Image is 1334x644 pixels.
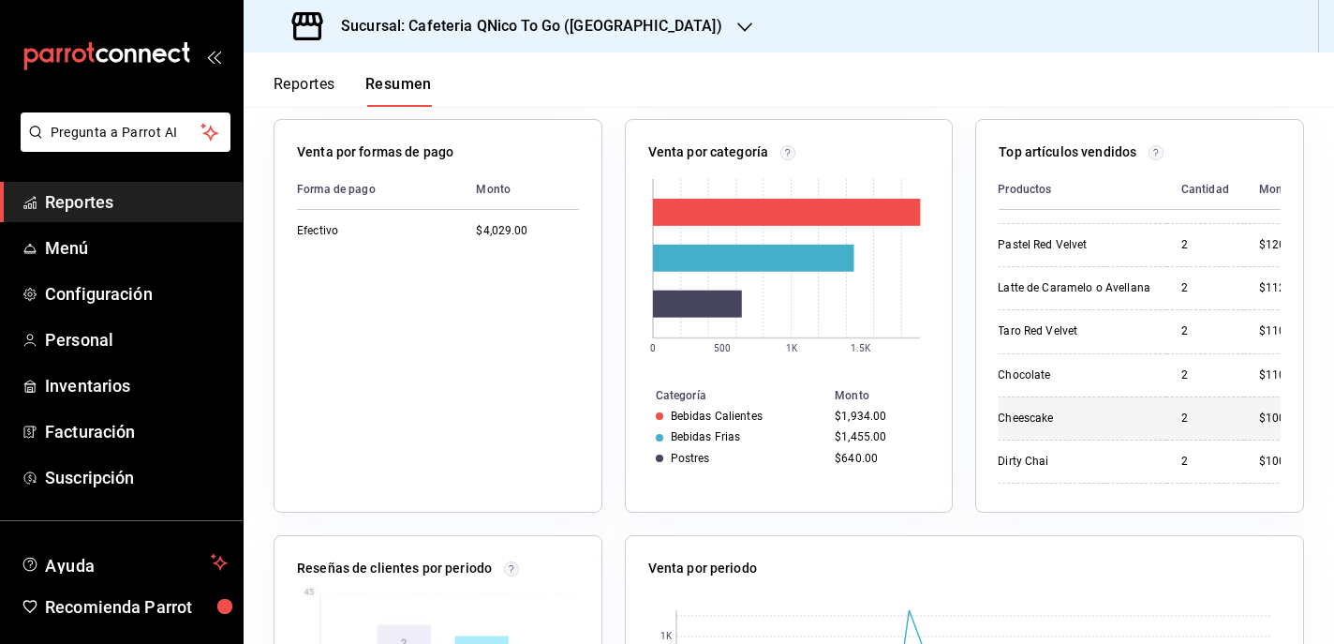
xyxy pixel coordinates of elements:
[297,170,461,210] th: Forma de pago
[1259,454,1302,470] div: $100.00
[1259,280,1302,296] div: $112.00
[45,419,228,444] span: Facturación
[297,559,492,578] p: Reseñas de clientes por periodo
[1259,323,1302,339] div: $110.00
[45,373,228,398] span: Inventarios
[1166,170,1244,210] th: Cantidad
[274,75,335,107] button: Reportes
[713,343,730,353] text: 500
[51,123,201,142] span: Pregunta a Parrot AI
[45,594,228,620] span: Recomienda Parrot
[1181,454,1229,470] div: 2
[45,551,203,574] span: Ayuda
[1259,237,1302,253] div: $120.00
[45,235,228,261] span: Menú
[45,465,228,490] span: Suscripción
[45,281,228,307] span: Configuración
[206,49,221,64] button: open_drawer_menu
[851,343,871,353] text: 1.5K
[45,327,228,352] span: Personal
[1181,323,1229,339] div: 2
[326,15,722,37] h3: Sucursal: Cafeteria QNico To Go ([GEOGRAPHIC_DATA])
[45,189,228,215] span: Reportes
[1259,411,1302,427] div: $100.00
[998,411,1150,427] div: Cheescake
[274,75,432,107] div: navigation tabs
[1244,170,1302,210] th: Monto
[297,142,453,162] p: Venta por formas de pago
[297,223,446,239] div: Efectivo
[626,385,828,406] th: Categoría
[835,452,922,465] div: $640.00
[21,112,230,152] button: Pregunta a Parrot AI
[671,430,741,443] div: Bebidas Frias
[650,343,656,353] text: 0
[998,367,1150,383] div: Chocolate
[671,410,763,423] div: Bebidas Calientes
[835,410,922,423] div: $1,934.00
[461,170,578,210] th: Monto
[999,142,1136,162] p: Top artículos vendidos
[998,280,1150,296] div: Latte de Caramelo o Avellana
[648,142,769,162] p: Venta por categoría
[786,343,798,353] text: 1K
[827,385,952,406] th: Monto
[671,452,710,465] div: Postres
[13,136,230,156] a: Pregunta a Parrot AI
[998,170,1165,210] th: Productos
[998,237,1150,253] div: Pastel Red Velvet
[1181,280,1229,296] div: 2
[998,323,1150,339] div: Taro Red Velvet
[998,454,1150,470] div: Dirty Chai
[1259,367,1302,383] div: $110.00
[476,223,578,239] div: $4,029.00
[1181,237,1229,253] div: 2
[365,75,432,107] button: Resumen
[648,559,757,578] p: Venta por periodo
[660,632,672,642] text: 1K
[835,430,922,443] div: $1,455.00
[1181,411,1229,427] div: 2
[1181,367,1229,383] div: 2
